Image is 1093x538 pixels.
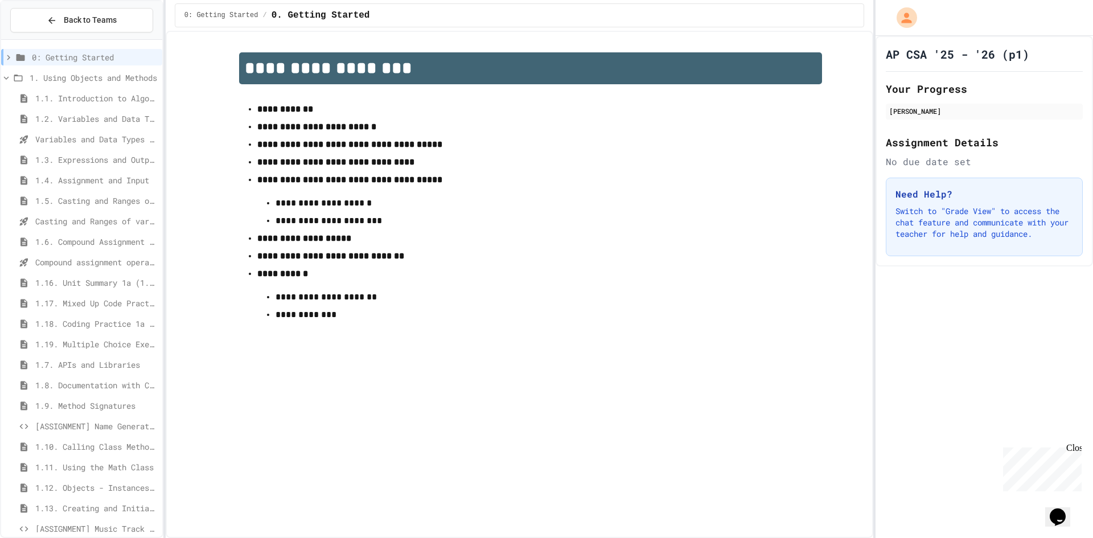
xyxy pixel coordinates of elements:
span: 1.19. Multiple Choice Exercises for Unit 1a (1.1-1.6) [35,338,158,350]
h3: Need Help? [895,187,1073,201]
span: 1.5. Casting and Ranges of Values [35,195,158,207]
span: 1.18. Coding Practice 1a (1.1-1.6) [35,318,158,330]
span: 1.7. APIs and Libraries [35,359,158,371]
span: 1.3. Expressions and Output [New] [35,154,158,166]
h2: Assignment Details [886,134,1083,150]
span: Back to Teams [64,14,117,26]
span: [ASSIGNMENT] Name Generator Tool (LO5) [35,420,158,432]
span: 1.12. Objects - Instances of Classes [35,482,158,494]
span: 1.9. Method Signatures [35,400,158,412]
span: 1.6. Compound Assignment Operators [35,236,158,248]
span: 1. Using Objects and Methods [30,72,158,84]
span: 1.10. Calling Class Methods [35,441,158,453]
span: 0: Getting Started [184,11,258,20]
span: 1.4. Assignment and Input [35,174,158,186]
span: [ASSIGNMENT] Music Track Creator (LO4) [35,523,158,535]
h2: Your Progress [886,81,1083,97]
span: Compound assignment operators - Quiz [35,256,158,268]
span: 0. Getting Started [272,9,370,22]
h1: AP CSA '25 - '26 (p1) [886,46,1029,62]
span: 1.11. Using the Math Class [35,461,158,473]
span: Casting and Ranges of variables - Quiz [35,215,158,227]
span: 0: Getting Started [32,51,158,63]
span: Variables and Data Types - Quiz [35,133,158,145]
iframe: chat widget [1045,492,1082,527]
span: 1.13. Creating and Initializing Objects: Constructors [35,502,158,514]
div: My Account [885,5,920,31]
div: No due date set [886,155,1083,169]
p: Switch to "Grade View" to access the chat feature and communicate with your teacher for help and ... [895,206,1073,240]
span: / [262,11,266,20]
span: 1.2. Variables and Data Types [35,113,158,125]
iframe: chat widget [999,443,1082,491]
span: 1.1. Introduction to Algorithms, Programming, and Compilers [35,92,158,104]
div: [PERSON_NAME] [889,106,1079,116]
span: 1.16. Unit Summary 1a (1.1-1.6) [35,277,158,289]
span: 1.17. Mixed Up Code Practice 1.1-1.6 [35,297,158,309]
div: Chat with us now!Close [5,5,79,72]
span: 1.8. Documentation with Comments and Preconditions [35,379,158,391]
button: Back to Teams [10,8,153,32]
